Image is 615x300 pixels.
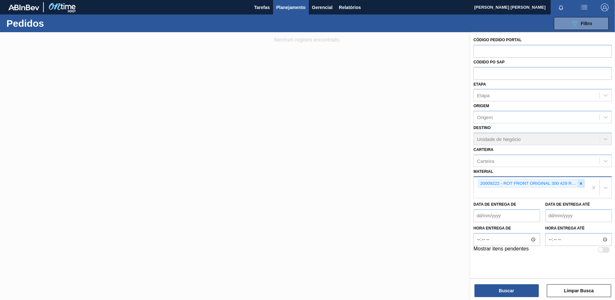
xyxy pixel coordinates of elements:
[554,17,609,30] button: Filtro
[473,202,516,207] label: Data de Entrega de
[473,104,489,108] label: Origem
[312,4,333,11] span: Gerencial
[473,246,529,254] label: Mostrar itens pendentes
[551,3,571,12] button: Notificações
[477,93,490,98] div: Etapa
[473,126,491,130] label: Destino
[478,180,577,188] div: 20009222 - ROT FRONT ORIGINAL 300 429 REV03 CX60MIL
[477,115,493,120] div: Origem
[254,4,270,11] span: Tarefas
[473,60,505,64] label: Códido PO SAP
[545,209,612,222] input: dd/mm/yyyy
[339,4,361,11] span: Relatórios
[477,158,494,164] div: Carteira
[581,21,592,26] span: Filtro
[545,202,590,207] label: Data de Entrega até
[473,169,493,174] label: Material
[473,38,522,42] label: Código Pedido Portal
[473,224,540,233] label: Hora entrega de
[6,20,103,27] h1: Pedidos
[276,4,306,11] span: Planejamento
[473,209,540,222] input: dd/mm/yyyy
[473,82,486,87] label: Etapa
[601,4,609,11] img: Logout
[8,5,39,10] img: TNhmsLtSVTkK8tSr43FrP2fwEKptu5GPRR3wAAAABJRU5ErkJggg==
[580,4,588,11] img: userActions
[545,224,612,233] label: Hora entrega até
[473,147,493,152] label: Carteira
